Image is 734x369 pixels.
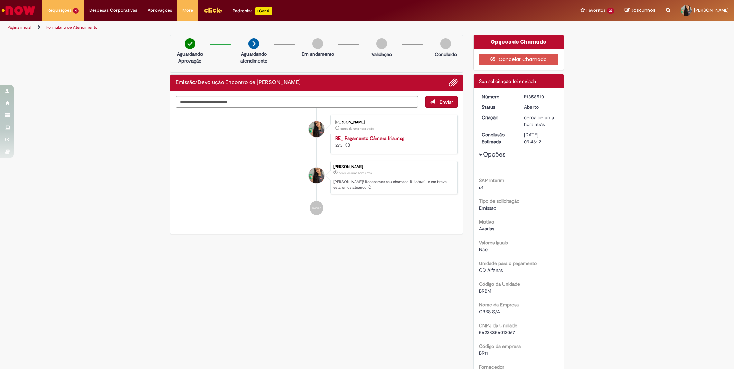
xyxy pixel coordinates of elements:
[176,96,418,108] textarea: Digite sua mensagem aqui...
[524,114,554,127] span: cerca de uma hora atrás
[479,267,503,273] span: CD Alfenas
[339,171,372,175] span: cerca de uma hora atrás
[425,96,458,108] button: Enviar
[5,21,484,34] ul: Trilhas de página
[8,25,31,30] a: Página inicial
[694,7,729,13] span: [PERSON_NAME]
[173,50,207,64] p: Aguardando Aprovação
[333,179,454,190] p: [PERSON_NAME]! Recebemos seu chamado R13585101 e em breve estaremos atuando.
[479,343,521,349] b: Código da empresa
[625,7,656,14] a: Rascunhos
[309,168,324,183] div: Cyane Oliveira Elias Silvestre
[176,79,301,86] h2: Emissão/Devolução Encontro de Contas Fornecedor Histórico de tíquete
[479,78,536,84] span: Sua solicitação foi enviada
[524,104,556,111] div: Aberto
[479,239,508,246] b: Valores Iguais
[182,7,193,14] span: More
[524,114,556,128] div: 01/10/2025 10:46:08
[339,171,372,175] time: 01/10/2025 10:46:08
[376,38,387,49] img: img-circle-grey.png
[237,50,271,64] p: Aguardando atendimento
[479,205,496,211] span: Emissão
[477,114,519,121] dt: Criação
[449,78,458,87] button: Adicionar anexos
[479,198,519,204] b: Tipo de solicitação
[309,121,324,137] div: Cyane Oliveira Elias Silvestre
[479,309,500,315] span: CRBS S/A
[477,104,519,111] dt: Status
[440,38,451,49] img: img-circle-grey.png
[479,350,488,356] span: BR11
[1,3,36,17] img: ServiceNow
[333,165,454,169] div: [PERSON_NAME]
[479,246,488,253] span: Não
[73,8,79,14] span: 4
[185,38,195,49] img: check-circle-green.png
[631,7,656,13] span: Rascunhos
[435,51,457,58] p: Concluído
[477,131,519,145] dt: Conclusão Estimada
[479,322,517,329] b: CNPJ da Unidade
[248,38,259,49] img: arrow-next.png
[340,126,374,131] span: cerca de uma hora atrás
[335,135,404,141] a: RE_ Pagamento Câmera fria.msg
[371,51,392,58] p: Validação
[46,25,97,30] a: Formulário de Atendimento
[479,54,559,65] button: Cancelar Chamado
[335,135,450,149] div: 273 KB
[479,260,537,266] b: Unidade para o pagamento
[479,288,491,294] span: BRBM
[47,7,72,14] span: Requisições
[440,99,453,105] span: Enviar
[89,7,137,14] span: Despesas Corporativas
[524,93,556,100] div: R13585101
[302,50,334,57] p: Em andamento
[607,8,614,14] span: 29
[479,177,504,183] b: SAP Interim
[479,302,519,308] b: Nome da Empresa
[176,161,458,194] li: Cyane Oliveira Elias Silvestre
[335,120,450,124] div: [PERSON_NAME]
[524,131,556,145] div: [DATE] 09:46:12
[148,7,172,14] span: Aprovações
[479,226,494,232] span: Avarias
[474,35,564,49] div: Opções do Chamado
[176,108,458,222] ul: Histórico de tíquete
[204,5,222,15] img: click_logo_yellow_360x200.png
[524,114,554,127] time: 01/10/2025 10:46:08
[479,219,494,225] b: Motivo
[255,7,272,15] p: +GenAi
[479,281,520,287] b: Código da Unidade
[586,7,605,14] span: Favoritos
[477,93,519,100] dt: Número
[233,7,272,15] div: Padroniza
[479,329,515,335] span: 56228356012067
[340,126,374,131] time: 01/10/2025 10:46:06
[312,38,323,49] img: img-circle-grey.png
[479,184,484,190] span: s4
